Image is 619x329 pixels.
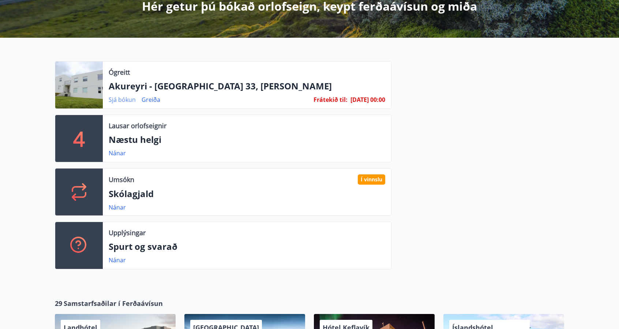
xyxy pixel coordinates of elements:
[109,96,136,104] a: Sjá bókun
[350,96,385,104] span: [DATE] 00:00
[109,228,146,237] p: Upplýsingar
[55,299,62,308] span: 29
[109,133,385,146] p: Næstu helgi
[109,149,126,157] a: Nánar
[64,299,163,308] span: Samstarfsaðilar í Ferðaávísun
[109,67,130,77] p: Ógreitt
[109,240,385,253] p: Spurt og svarað
[109,80,385,92] p: Akureyri - [GEOGRAPHIC_DATA] 33, [PERSON_NAME]
[358,174,385,185] div: Í vinnslu
[109,203,126,211] a: Nánar
[314,96,348,104] span: Frátekið til :
[73,125,85,152] p: 4
[109,121,166,130] p: Lausar orlofseignir
[142,96,160,104] a: Greiða
[109,256,126,264] a: Nánar
[109,175,134,184] p: Umsókn
[109,188,385,200] p: Skólagjald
